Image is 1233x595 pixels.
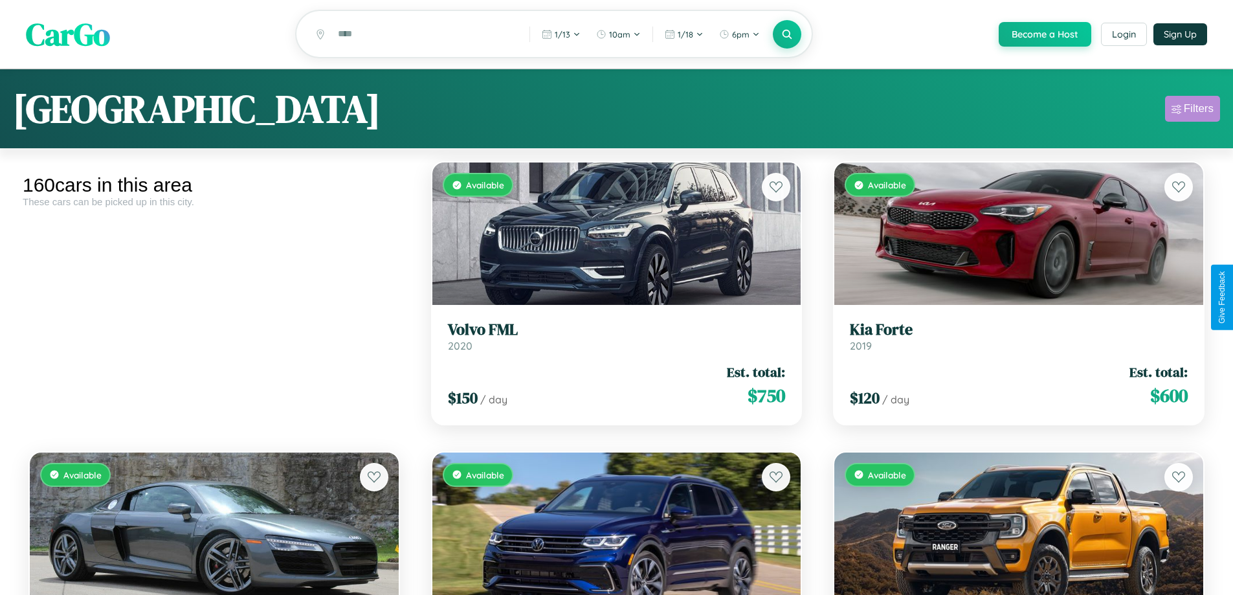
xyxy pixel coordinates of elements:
button: Sign Up [1153,23,1207,45]
span: Available [63,469,102,480]
button: 10am [590,24,647,45]
span: Available [466,179,504,190]
span: Est. total: [727,363,785,381]
div: Filters [1184,102,1214,115]
span: Available [868,469,906,480]
span: 2019 [850,339,872,352]
span: 10am [609,29,630,39]
span: / day [882,393,909,406]
span: / day [480,393,507,406]
span: 1 / 13 [555,29,570,39]
a: Volvo FML2020 [448,320,786,352]
span: 1 / 18 [678,29,693,39]
span: $ 150 [448,387,478,409]
span: Available [868,179,906,190]
button: Login [1101,23,1147,46]
h3: Kia Forte [850,320,1188,339]
button: 1/13 [535,24,587,45]
span: Available [466,469,504,480]
div: These cars can be picked up in this city. [23,196,406,207]
button: Become a Host [999,22,1091,47]
span: $ 600 [1150,383,1188,409]
button: 6pm [713,24,766,45]
span: 6pm [732,29,750,39]
span: Est. total: [1129,363,1188,381]
span: 2020 [448,339,472,352]
span: CarGo [26,13,110,56]
a: Kia Forte2019 [850,320,1188,352]
span: $ 750 [748,383,785,409]
h3: Volvo FML [448,320,786,339]
span: $ 120 [850,387,880,409]
div: 160 cars in this area [23,174,406,196]
button: Filters [1165,96,1220,122]
button: 1/18 [658,24,710,45]
h1: [GEOGRAPHIC_DATA] [13,82,381,135]
div: Give Feedback [1217,271,1227,324]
